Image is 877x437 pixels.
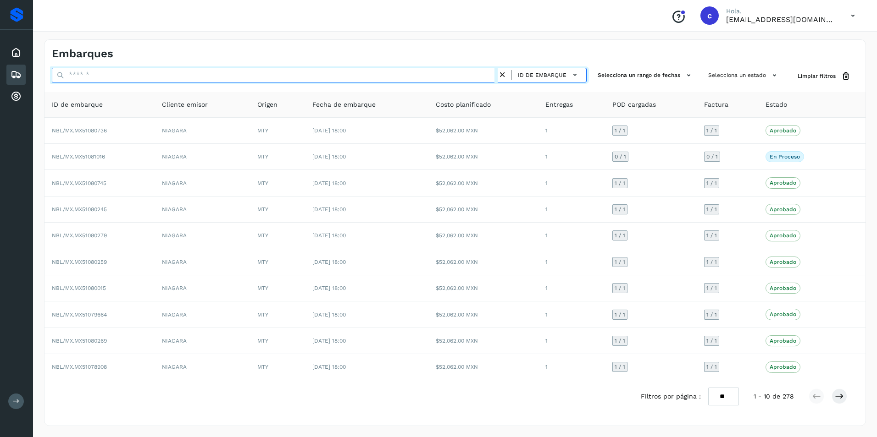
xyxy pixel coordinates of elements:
[312,338,346,344] span: [DATE] 18:00
[770,338,796,344] p: Aprobado
[612,100,656,109] span: POD cargadas
[155,118,250,144] td: NIAGARA
[706,338,717,344] span: 1 / 1
[726,7,836,15] p: Hola,
[428,223,538,249] td: $52,062.00 MXN
[615,364,625,370] span: 1 / 1
[428,170,538,196] td: $52,062.00 MXN
[250,354,305,380] td: MTY
[312,232,346,239] span: [DATE] 18:00
[538,354,605,380] td: 1
[312,153,346,160] span: [DATE] 18:00
[706,285,717,291] span: 1 / 1
[726,15,836,24] p: cuentasxcobrar@readysolutions.com.mx
[312,285,346,291] span: [DATE] 18:00
[250,249,305,275] td: MTY
[312,259,346,265] span: [DATE] 18:00
[770,180,796,186] p: Aprobado
[6,43,26,63] div: Inicio
[770,153,800,160] p: En proceso
[52,259,107,265] span: NBL/MX.MX51080259
[52,153,105,160] span: NBL/MX.MX51081016
[250,118,305,144] td: MTY
[250,328,305,354] td: MTY
[706,312,717,317] span: 1 / 1
[538,301,605,328] td: 1
[594,68,697,83] button: Selecciona un rango de fechas
[52,180,106,186] span: NBL/MX.MX51080745
[52,206,107,213] span: NBL/MX.MX51080245
[538,118,605,144] td: 1
[52,285,106,291] span: NBL/MX.MX51080015
[155,275,250,301] td: NIAGARA
[155,223,250,249] td: NIAGARA
[155,249,250,275] td: NIAGARA
[428,275,538,301] td: $52,062.00 MXN
[538,170,605,196] td: 1
[706,207,717,212] span: 1 / 1
[538,275,605,301] td: 1
[538,197,605,223] td: 1
[428,249,538,275] td: $52,062.00 MXN
[155,144,250,170] td: NIAGARA
[545,100,573,109] span: Entregas
[250,144,305,170] td: MTY
[428,328,538,354] td: $52,062.00 MXN
[706,259,717,265] span: 1 / 1
[706,128,717,133] span: 1 / 1
[155,328,250,354] td: NIAGARA
[312,180,346,186] span: [DATE] 18:00
[770,285,796,291] p: Aprobado
[312,311,346,318] span: [DATE] 18:00
[538,249,605,275] td: 1
[428,354,538,380] td: $52,062.00 MXN
[538,328,605,354] td: 1
[250,301,305,328] td: MTY
[615,259,625,265] span: 1 / 1
[538,223,605,249] td: 1
[770,259,796,265] p: Aprobado
[52,127,107,134] span: NBL/MX.MX51080736
[250,197,305,223] td: MTY
[515,68,583,82] button: ID de embarque
[770,364,796,370] p: Aprobado
[706,233,717,238] span: 1 / 1
[770,206,796,213] p: Aprobado
[52,311,107,318] span: NBL/MX.MX51079664
[428,118,538,144] td: $52,062.00 MXN
[790,68,858,85] button: Limpiar filtros
[538,144,605,170] td: 1
[155,170,250,196] td: NIAGARA
[428,197,538,223] td: $52,062.00 MXN
[52,100,103,109] span: ID de embarque
[257,100,278,109] span: Origen
[615,285,625,291] span: 1 / 1
[250,223,305,249] td: MTY
[312,127,346,134] span: [DATE] 18:00
[615,338,625,344] span: 1 / 1
[770,232,796,239] p: Aprobado
[518,71,566,79] span: ID de embarque
[52,232,107,239] span: NBL/MX.MX51080279
[615,207,625,212] span: 1 / 1
[162,100,208,109] span: Cliente emisor
[312,206,346,213] span: [DATE] 18:00
[615,180,625,186] span: 1 / 1
[705,68,783,83] button: Selecciona un estado
[428,144,538,170] td: $52,062.00 MXN
[706,364,717,370] span: 1 / 1
[6,65,26,85] div: Embarques
[641,392,701,401] span: Filtros por página :
[312,364,346,370] span: [DATE] 18:00
[155,197,250,223] td: NIAGARA
[250,170,305,196] td: MTY
[155,354,250,380] td: NIAGARA
[704,100,728,109] span: Factura
[770,127,796,134] p: Aprobado
[428,301,538,328] td: $52,062.00 MXN
[754,392,794,401] span: 1 - 10 de 278
[615,233,625,238] span: 1 / 1
[155,301,250,328] td: NIAGARA
[706,180,717,186] span: 1 / 1
[6,87,26,107] div: Cuentas por cobrar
